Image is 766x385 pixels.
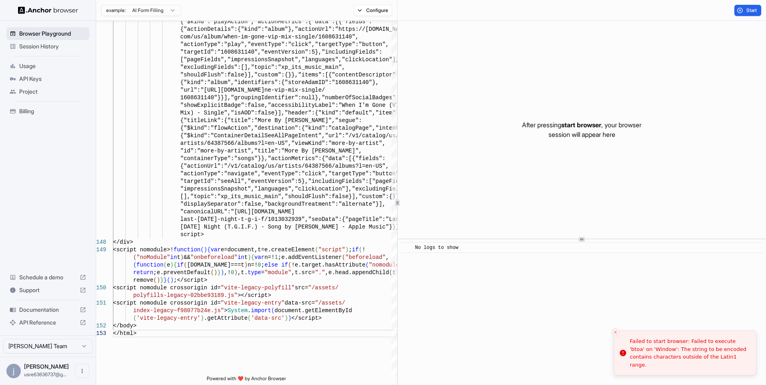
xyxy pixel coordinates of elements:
button: Close toast [611,328,619,336]
span: ; [261,262,264,268]
span: ,t.src= [291,269,315,276]
span: tType":"button", [349,170,402,177]
span: remove [133,277,153,283]
span: entDescriptor": [349,72,399,78]
span: Mix) - Single","isAOD":false}],"header":{"kind":"d [180,110,349,116]
span: <script nomodule crossorigin id= [113,300,221,306]
span: 0 [258,262,261,268]
span: System [228,307,248,314]
span: Project [19,88,86,96]
span: if [177,262,184,268]
span: function [173,247,200,253]
span: "." [315,269,325,276]
span: elds":["pageFields", [349,178,416,184]
span: fSocialBadges":3, [349,94,406,101]
span: ( [359,247,362,253]
div: API Keys [6,72,89,85]
span: ;</script> [173,277,207,283]
span: : [359,117,362,124]
span: e [167,262,170,268]
div: Failed to start browser: Failed to execute 'btoa' on 'Window': The string to be encoded contains ... [630,337,750,369]
div: 149 [96,246,105,254]
span: ) [170,262,173,268]
span: ) [204,247,207,253]
span: ( [200,247,204,253]
span: Documentation [19,306,77,314]
span: "noModule" [137,254,170,261]
span: data-src= [284,300,315,306]
span: e=document,t=e.createElement [221,247,315,253]
span: {"kind":"album","identifiers":{"storeAdamID":"1608 [180,79,349,86]
span: "url":"[URL][DOMAIN_NAME] [180,87,264,93]
span: "excludingFields":[],"topic":"xp_its_music_main", [180,64,345,70]
span: [DATE] Night (T.G.I.F.) - Song by [PERSON_NAME] - App [180,224,359,230]
span: "vite-legacy-entry" [221,300,285,306]
span: .getAttribute [204,315,248,321]
span: "actionType":"navigate","eventType":"click","targe [180,170,349,177]
span: 1608631140"}}],"groupingIdentifier":null},"numberO [180,94,349,101]
span: "vite-legacy-polyfill" [221,285,295,291]
span: "canonicalURL":"[URL][DOMAIN_NAME] [180,209,295,215]
span: ( [163,262,167,268]
span: , [359,148,362,154]
span: efault","item": [349,110,399,116]
span: ;e.preventDefault [153,269,211,276]
span: ( [342,254,345,261]
span: API Reference [19,319,77,327]
span: 1 [274,254,278,261]
span: n=! [248,262,258,268]
span: [DOMAIN_NAME]===t [187,262,244,268]
span: ( [133,254,136,261]
span: "script" [318,247,345,253]
span: script> [180,231,204,238]
span: else [264,262,278,268]
span: 631140"}, [349,79,379,86]
span: ) [288,315,291,321]
span: Usage [19,62,86,70]
span: 0 [231,269,234,276]
span: "targetId":"seeAll","eventVersion":5},"includingFi [180,178,349,184]
span: ! [362,247,365,253]
span: if [281,262,288,268]
span: return [133,269,153,276]
span: document.getElementById [274,307,352,314]
span: 0", [349,34,359,40]
span: ( [133,262,136,268]
span: [],"topic":"xp_its_music_main","shouldFlush":false [180,193,349,200]
span: index-legacy~f98077b24e.js" [133,307,224,314]
span: <script nomodule crossorigin id= [113,285,221,291]
div: Usage [6,60,89,72]
span: ( [167,277,170,283]
div: Schedule a demo [6,271,89,284]
span: {"$kind":"flowAction","destination":{"kind":"catal [180,125,349,131]
span: "showExplicitBadge":false,"accessibilityLabel":"Wh [180,102,349,108]
span: {"titleLink":{"title":"More By [PERSON_NAME]","segue" [180,117,359,124]
span: Browser Playground [19,30,86,38]
span: "impressionsSnapshot","languages","clickLocation"] [180,186,349,192]
span: } [163,277,167,283]
span: artists/64387566/albums?l=en-US","viewKind":"more- [180,140,349,146]
span: in [238,254,244,261]
span: ) [234,269,238,276]
span: Schedule a demo [19,273,77,281]
span: if [352,247,359,253]
div: Support [6,284,89,297]
span: ) [200,315,204,321]
span: pageTitle":"Last [349,216,402,223]
span: /v1/catalog/us/ [349,132,399,139]
span: t [244,254,248,261]
span: in [170,254,177,261]
span: en I'm Gone (VIP [349,102,402,108]
span: ( [153,277,157,283]
div: 152 [96,322,105,330]
span: lickLocation"], [349,56,399,63]
span: {"$kind":"ContainerDetailSeeAllPageIntent","url":" [180,132,349,139]
span: "displaySeparator":false,"backgroundTreatment":"al [180,201,349,207]
span: ) [214,269,217,276]
p: After pressing , your browser session will appear here [522,120,641,139]
button: Open menu [75,364,89,378]
span: {"actionUrl":"/v1/catalog/us/artists/64387566/albu [180,163,349,169]
span: No logs to show [415,245,458,251]
span: "targetId":"1608631140","eventVersion":5},"includi [180,49,349,55]
span: example: [106,7,126,14]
